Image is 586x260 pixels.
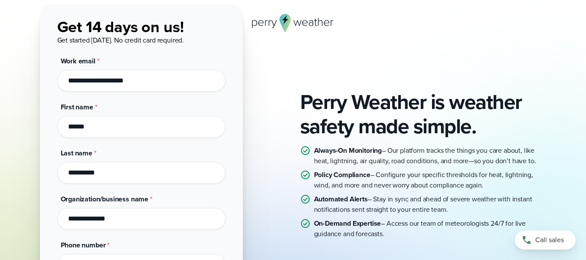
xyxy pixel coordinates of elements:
span: Get started [DATE]. No credit card required. [57,35,184,45]
span: Last name [61,148,92,158]
p: – Stay in sync and ahead of severe weather with instant notifications sent straight to your entir... [314,194,547,215]
strong: On-Demand Expertise [314,218,381,228]
p: – Access our team of meteorologists 24/7 for live guidance and forecasts. [314,218,547,239]
span: Organization/business name [61,194,149,204]
span: Phone number [61,240,106,250]
span: Call sales [535,235,564,245]
a: Call sales [515,230,576,250]
strong: Automated Alerts [314,194,368,204]
p: – Configure your specific thresholds for heat, lightning, wind, and more and never worry about co... [314,170,547,191]
p: – Our platform tracks the things you care about, like heat, lightning, air quality, road conditio... [314,145,547,166]
span: First name [61,102,93,112]
span: Work email [61,56,95,66]
h2: Perry Weather is weather safety made simple. [300,90,547,138]
strong: Policy Compliance [314,170,370,180]
strong: Always-On Monitoring [314,145,382,155]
